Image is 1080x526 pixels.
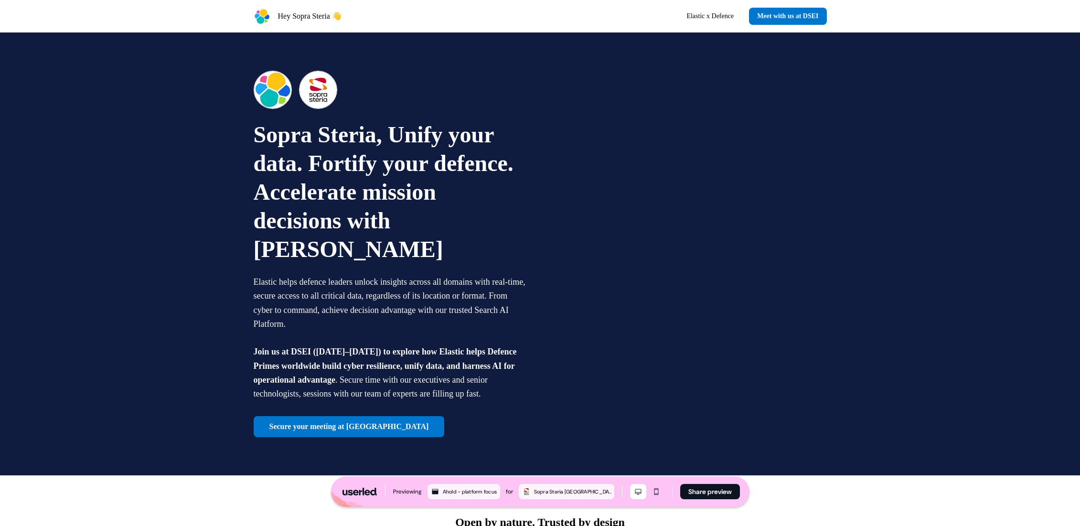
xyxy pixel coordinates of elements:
a: Secure your meeting at [GEOGRAPHIC_DATA] [254,416,445,437]
a: Meet with us at DSEI [749,8,826,25]
span: Elastic helps defence leaders unlock insights across all domains with real-time, secure access to... [254,277,525,329]
div: for [506,487,513,496]
div: Ahold - platform focus [443,487,498,496]
span: Join us at DSEI ([DATE]–[DATE]) to explore how Elastic helps Defence Primes worldwide build cyber... [254,347,517,385]
span: . Secure time with our executives and senior technologists, sessions with our team of experts are... [254,375,488,398]
button: Mobile mode [648,484,664,499]
p: Hey Sopra Steria 👋 [278,11,342,22]
button: Desktop mode [630,484,646,499]
a: Elastic x Defence [679,8,741,25]
div: Previewing [393,487,422,496]
p: Sopra Steria, Unify your data. Fortify your defence. Accelerate mission decisions with [PERSON_NAME] [254,120,527,264]
button: Share preview [680,484,740,499]
div: Sopra Steria [GEOGRAPHIC_DATA] [534,487,612,496]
